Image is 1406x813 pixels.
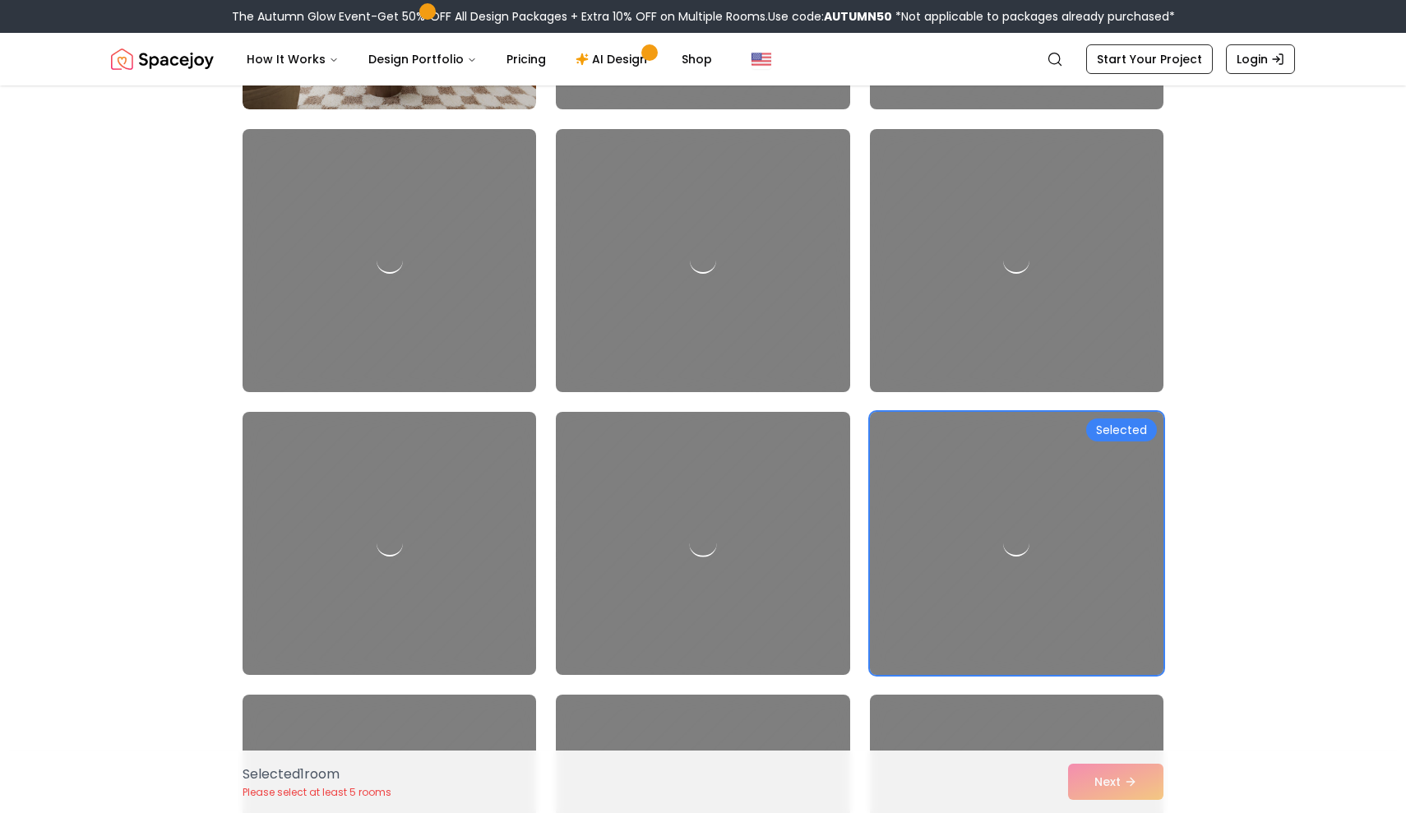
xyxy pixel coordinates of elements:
a: AI Design [562,43,665,76]
a: Shop [668,43,725,76]
img: Spacejoy Logo [111,43,214,76]
a: Pricing [493,43,559,76]
a: Login [1226,44,1295,74]
a: Spacejoy [111,43,214,76]
div: The Autumn Glow Event-Get 50% OFF All Design Packages + Extra 10% OFF on Multiple Rooms. [232,8,1175,25]
div: Selected [1086,418,1157,441]
span: *Not applicable to packages already purchased* [892,8,1175,25]
span: Use code: [768,8,892,25]
button: Design Portfolio [355,43,490,76]
p: Please select at least 5 rooms [243,786,391,799]
nav: Main [234,43,725,76]
a: Start Your Project [1086,44,1213,74]
img: United States [752,49,771,69]
nav: Global [111,33,1295,85]
p: Selected 1 room [243,764,391,784]
button: How It Works [234,43,352,76]
b: AUTUMN50 [824,8,892,25]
